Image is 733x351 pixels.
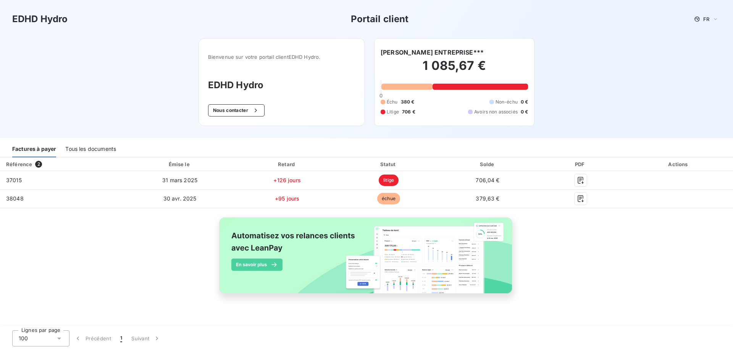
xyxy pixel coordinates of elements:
h3: EDHD Hydro [12,12,68,26]
span: 30 avr. 2025 [163,195,197,202]
div: Tous les documents [65,141,116,157]
span: 38048 [6,195,24,202]
span: 379,63 € [476,195,499,202]
div: Retard [237,160,337,168]
span: 2 [35,161,42,168]
div: Émise le [126,160,234,168]
span: +126 jours [273,177,301,183]
button: 1 [116,330,127,346]
span: échue [377,193,400,204]
span: 31 mars 2025 [162,177,197,183]
div: Statut [340,160,438,168]
span: 706 € [402,108,415,115]
span: 100 [19,335,28,342]
div: Référence [6,161,32,167]
span: 1 [120,335,122,342]
div: Solde [440,160,535,168]
span: Avoirs non associés [474,108,518,115]
button: Nous contacter [208,104,265,116]
h2: 1 085,67 € [381,58,528,81]
div: PDF [538,160,623,168]
span: 380 € [401,99,415,105]
span: FR [703,16,709,22]
span: Échu [387,99,398,105]
span: litige [379,175,399,186]
div: Factures à payer [12,141,56,157]
h3: EDHD Hydro [208,78,355,92]
span: 0 € [521,99,528,105]
span: Litige [387,108,399,115]
span: 0 € [521,108,528,115]
h6: [PERSON_NAME] ENTREPRISE*** [381,48,484,57]
span: 0 [379,92,383,99]
span: 37015 [6,177,22,183]
span: 706,04 € [476,177,499,183]
button: Suivant [127,330,165,346]
div: Actions [626,160,731,168]
img: banner [212,213,521,307]
span: +95 jours [275,195,299,202]
button: Précédent [69,330,116,346]
span: Non-échu [496,99,518,105]
span: Bienvenue sur votre portail client EDHD Hydro . [208,54,355,60]
h3: Portail client [351,12,409,26]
